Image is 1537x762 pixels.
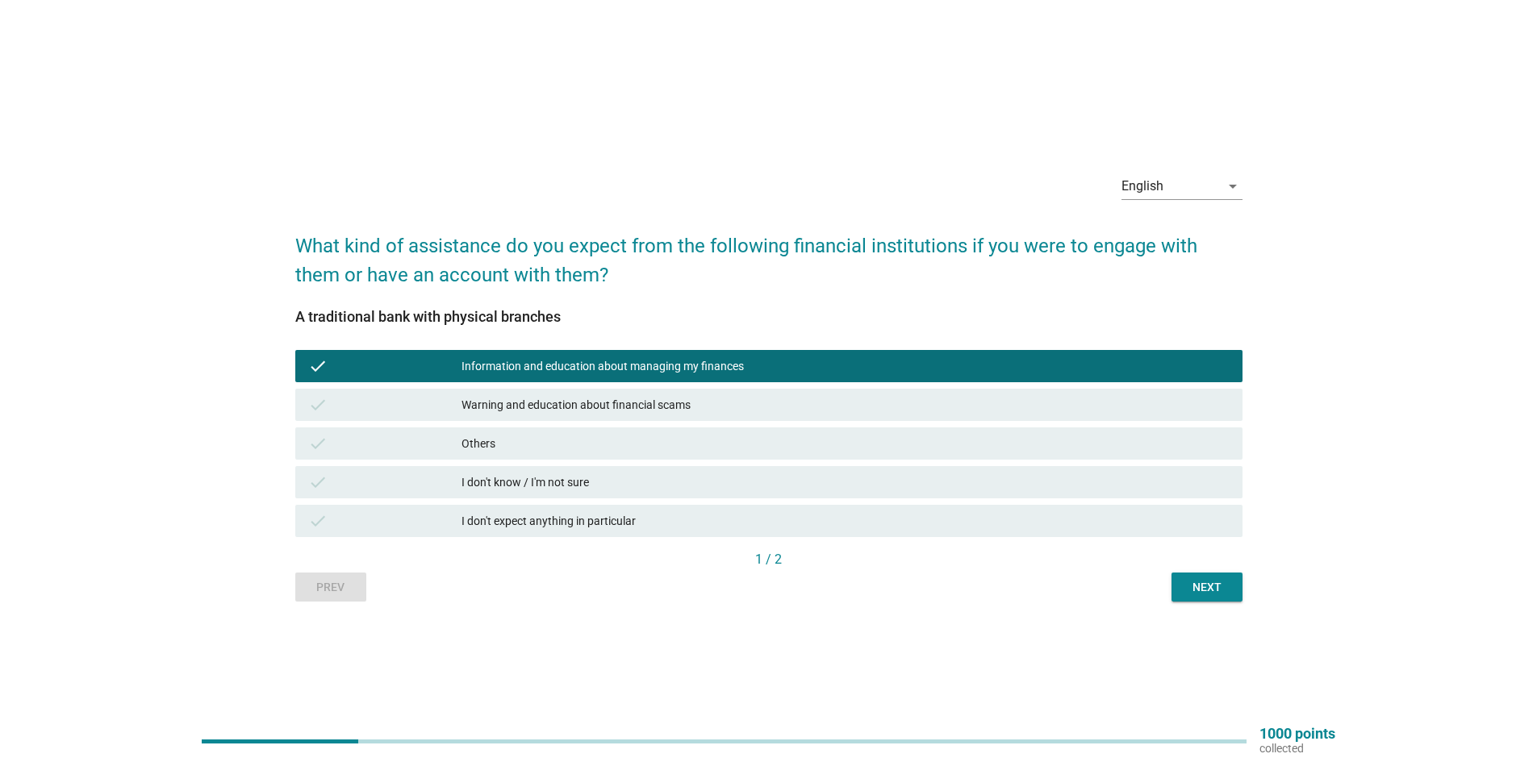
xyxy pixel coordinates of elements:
[1184,579,1230,596] div: Next
[1121,179,1163,194] div: English
[1259,727,1335,741] p: 1000 points
[295,550,1243,569] div: 1 / 2
[308,356,328,376] i: check
[462,473,1230,492] div: I don't know / I'm not sure
[308,395,328,414] i: check
[308,511,328,531] i: check
[308,473,328,492] i: check
[1223,177,1243,196] i: arrow_drop_down
[1172,573,1243,602] button: Next
[462,356,1230,376] div: Information and education about managing my finances
[1259,741,1335,756] p: collected
[308,434,328,453] i: check
[295,306,1243,327] div: A traditional bank with physical branches
[462,434,1230,453] div: Others
[462,395,1230,414] div: Warning and education about financial scams
[295,215,1243,289] h2: What kind of assistance do you expect from the following financial institutions if you were to en...
[462,511,1230,531] div: I don't expect anything in particular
